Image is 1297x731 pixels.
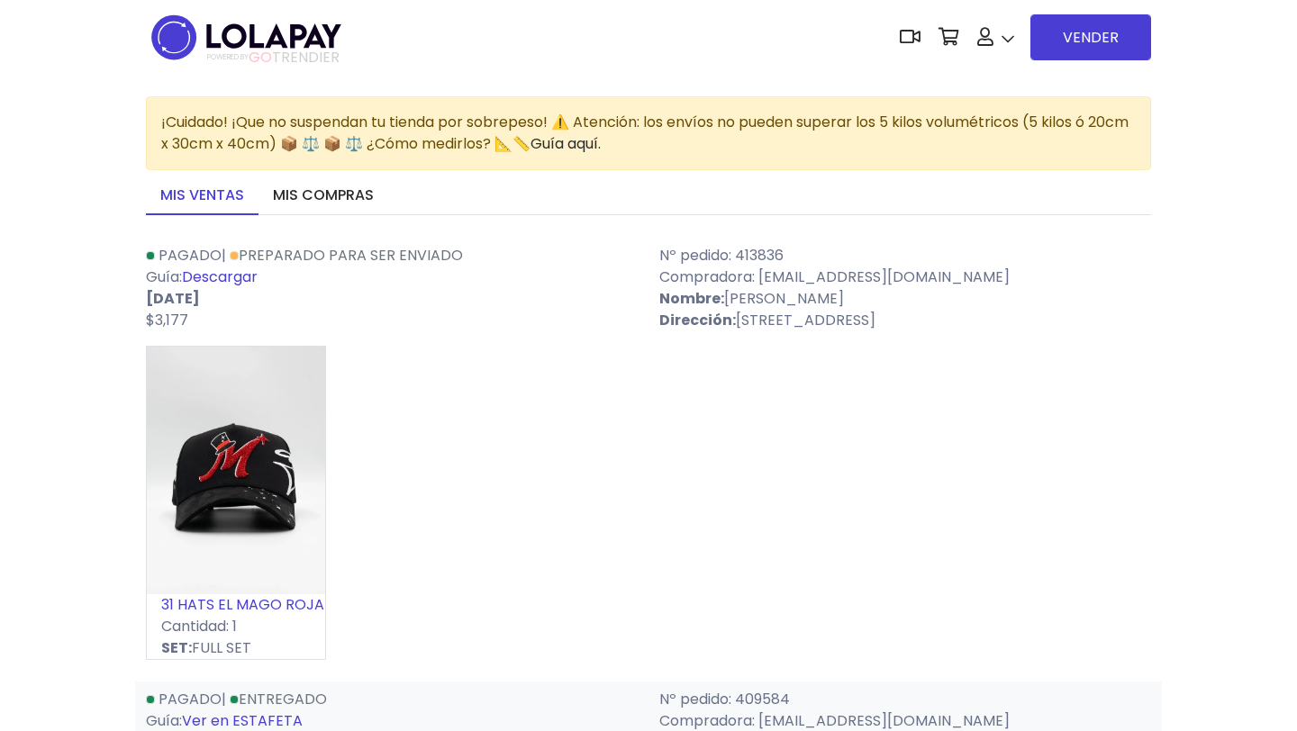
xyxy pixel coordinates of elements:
a: VENDER [1030,14,1151,60]
span: Pagado [159,689,222,709]
span: Pagado [159,245,222,266]
p: Nº pedido: 413836 [659,245,1151,266]
span: ¡Cuidado! ¡Que no suspendan tu tienda por sobrepeso! ⚠️ Atención: los envíos no pueden superar lo... [161,112,1129,154]
p: Nº pedido: 409584 [659,689,1151,710]
img: logo [146,9,347,66]
strong: Dirección: [659,310,736,330]
a: Preparado para ser enviado [230,245,463,266]
p: Compradora: [EMAIL_ADDRESS][DOMAIN_NAME] [659,266,1151,288]
a: Mis ventas [146,177,258,215]
span: TRENDIER [207,50,340,66]
span: $3,177 [146,310,188,330]
strong: SET: [161,637,192,658]
p: [DATE] [146,288,638,310]
a: Descargar [182,266,258,287]
p: [STREET_ADDRESS] [659,310,1151,331]
img: small_1751342665747.webp [147,347,325,594]
span: GO [249,47,272,68]
span: POWERED BY [207,52,249,62]
div: | Guía: [135,245,648,331]
a: 31 HATS EL MAGO ROJA [161,594,324,615]
p: FULL SET [147,637,325,659]
a: Guía aquí. [531,133,601,154]
a: Ver en ESTAFETA [182,710,303,731]
p: Cantidad: 1 [147,616,325,637]
a: Entregado [230,689,327,709]
p: [PERSON_NAME] [659,288,1151,310]
strong: Nombre: [659,288,724,309]
a: Mis compras [258,177,388,215]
